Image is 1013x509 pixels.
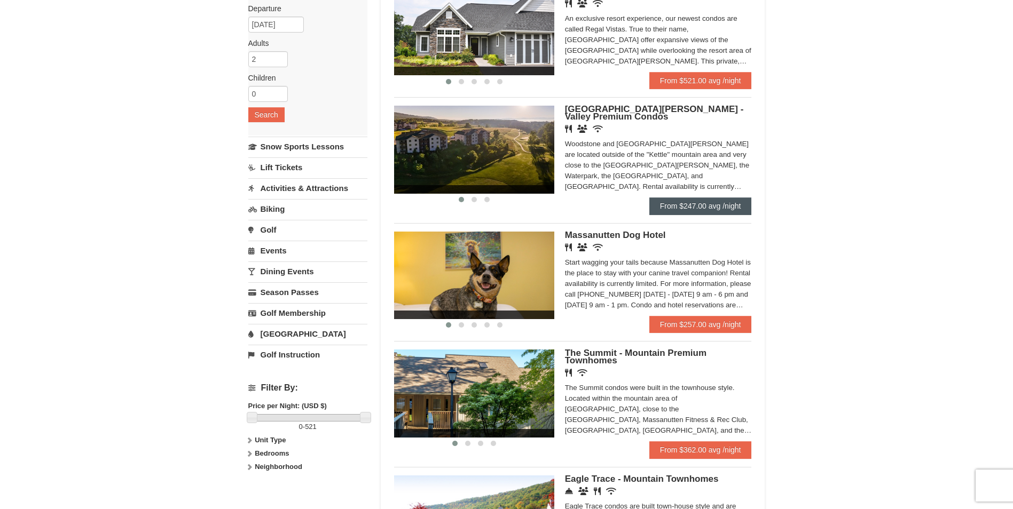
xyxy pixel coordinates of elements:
[565,125,572,133] i: Restaurant
[565,13,752,67] div: An exclusive resort experience, our newest condos are called Regal Vistas. True to their name, [G...
[248,157,367,177] a: Lift Tickets
[593,243,603,251] i: Wireless Internet (free)
[248,241,367,260] a: Events
[565,104,744,122] span: [GEOGRAPHIC_DATA][PERSON_NAME] - Valley Premium Condos
[577,243,587,251] i: Banquet Facilities
[305,423,317,431] span: 521
[565,474,719,484] span: Eagle Trace - Mountain Townhomes
[248,261,367,281] a: Dining Events
[565,348,706,365] span: The Summit - Mountain Premium Townhomes
[578,487,588,495] i: Conference Facilities
[248,199,367,219] a: Biking
[649,441,752,458] a: From $362.00 avg /night
[248,383,367,393] h4: Filter By:
[248,303,367,323] a: Golf Membership
[577,125,587,133] i: Banquet Facilities
[248,178,367,198] a: Activities & Attractions
[299,423,303,431] span: 0
[565,487,573,495] i: Concierge Desk
[649,72,752,89] a: From $521.00 avg /night
[565,383,752,436] div: The Summit condos were built in the townhouse style. Located within the mountain area of [GEOGRAP...
[565,243,572,251] i: Restaurant
[649,316,752,333] a: From $257.00 avg /night
[248,73,359,83] label: Children
[606,487,616,495] i: Wireless Internet (free)
[248,282,367,302] a: Season Passes
[248,3,359,14] label: Departure
[593,125,603,133] i: Wireless Internet (free)
[565,139,752,192] div: Woodstone and [GEOGRAPHIC_DATA][PERSON_NAME] are located outside of the "Kettle" mountain area an...
[577,369,587,377] i: Wireless Internet (free)
[565,369,572,377] i: Restaurant
[248,324,367,344] a: [GEOGRAPHIC_DATA]
[248,402,327,410] strong: Price per Night: (USD $)
[248,220,367,240] a: Golf
[594,487,601,495] i: Restaurant
[248,137,367,156] a: Snow Sports Lessons
[248,345,367,364] a: Golf Instruction
[565,257,752,311] div: Start wagging your tails because Massanutten Dog Hotel is the place to stay with your canine trav...
[248,38,359,49] label: Adults
[255,463,302,471] strong: Neighborhood
[255,449,289,457] strong: Bedrooms
[565,230,666,240] span: Massanutten Dog Hotel
[248,107,285,122] button: Search
[649,197,752,214] a: From $247.00 avg /night
[255,436,286,444] strong: Unit Type
[248,421,367,432] label: -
